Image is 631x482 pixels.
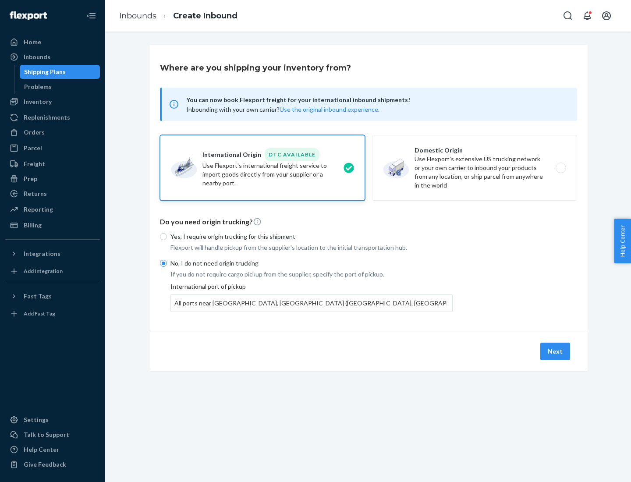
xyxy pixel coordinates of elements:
[540,343,570,360] button: Next
[170,270,453,279] p: If you do not require cargo pickup from the supplier, specify the port of pickup.
[5,413,100,427] a: Settings
[24,144,42,152] div: Parcel
[160,233,167,240] input: Yes, I require origin trucking for this shipment
[24,113,70,122] div: Replenishments
[5,95,100,109] a: Inventory
[5,264,100,278] a: Add Integration
[5,289,100,303] button: Fast Tags
[20,65,100,79] a: Shipping Plans
[24,221,42,230] div: Billing
[5,125,100,139] a: Orders
[24,460,66,469] div: Give Feedback
[598,7,615,25] button: Open account menu
[24,267,63,275] div: Add Integration
[5,157,100,171] a: Freight
[160,62,351,74] h3: Where are you shipping your inventory from?
[24,205,53,214] div: Reporting
[82,7,100,25] button: Close Navigation
[559,7,577,25] button: Open Search Box
[5,172,100,186] a: Prep
[119,11,156,21] a: Inbounds
[614,219,631,263] button: Help Center
[280,105,379,114] button: Use the original inbound experience.
[578,7,596,25] button: Open notifications
[170,282,453,312] div: International port of pickup
[10,11,47,20] img: Flexport logo
[24,67,66,76] div: Shipping Plans
[24,82,52,91] div: Problems
[5,35,100,49] a: Home
[186,95,567,105] span: You can now book Flexport freight for your international inbound shipments!
[170,243,453,252] p: Flexport will handle pickup from the supplier's location to the initial transportation hub.
[170,232,453,241] p: Yes, I require origin trucking for this shipment
[5,428,100,442] a: Talk to Support
[5,247,100,261] button: Integrations
[24,430,69,439] div: Talk to Support
[5,187,100,201] a: Returns
[24,415,49,424] div: Settings
[24,189,47,198] div: Returns
[5,307,100,321] a: Add Fast Tag
[24,174,37,183] div: Prep
[5,110,100,124] a: Replenishments
[24,310,55,317] div: Add Fast Tag
[160,260,167,267] input: No, I do not need origin trucking
[24,445,59,454] div: Help Center
[5,141,100,155] a: Parcel
[24,159,45,168] div: Freight
[24,53,50,61] div: Inbounds
[24,292,52,301] div: Fast Tags
[170,259,453,268] p: No, I do not need origin trucking
[5,50,100,64] a: Inbounds
[24,97,52,106] div: Inventory
[5,218,100,232] a: Billing
[173,11,238,21] a: Create Inbound
[5,443,100,457] a: Help Center
[160,217,577,227] p: Do you need origin trucking?
[24,38,41,46] div: Home
[5,202,100,216] a: Reporting
[20,80,100,94] a: Problems
[24,249,60,258] div: Integrations
[186,106,379,113] span: Inbounding with your own carrier?
[24,128,45,137] div: Orders
[112,3,245,29] ol: breadcrumbs
[5,457,100,471] button: Give Feedback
